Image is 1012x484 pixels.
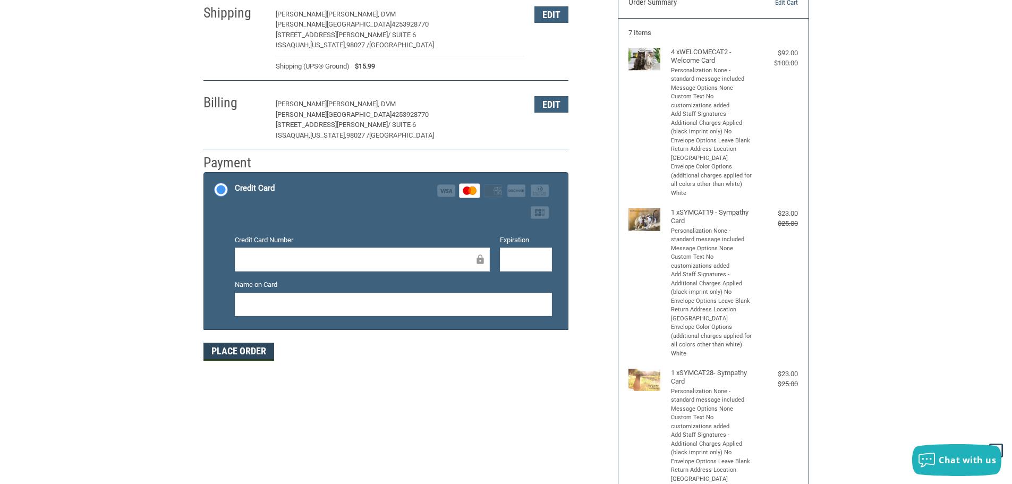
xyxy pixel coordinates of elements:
div: $23.00 [755,208,798,219]
span: 98027 / [346,41,369,49]
li: Return Address Location [GEOGRAPHIC_DATA] [671,305,753,323]
span: [GEOGRAPHIC_DATA] [369,41,434,49]
li: Return Address Location [GEOGRAPHIC_DATA] [671,145,753,163]
h3: 7 Items [628,29,798,37]
li: Message Options None [671,405,753,414]
span: [PERSON_NAME][GEOGRAPHIC_DATA] [276,20,392,28]
button: Place Order [203,343,274,361]
li: Envelope Color Options (additional charges applied for all colors other than white) White [671,323,753,358]
li: Add Staff Signatures - Additional Charges Applied (black imprint only) No [671,431,753,457]
h2: Shipping [203,4,266,22]
span: 98027 / [346,131,369,139]
span: ISSAQUAH, [276,41,310,49]
span: [STREET_ADDRESS][PERSON_NAME] [276,31,388,39]
li: Add Staff Signatures - Additional Charges Applied (black imprint only) No [671,110,753,137]
span: $15.99 [350,61,375,72]
label: Name on Card [235,279,552,290]
span: [US_STATE], [310,41,346,49]
h4: 1 x SYMCAT28- Sympathy Card [671,369,753,386]
li: Personalization None - standard message included [671,387,753,405]
li: Add Staff Signatures - Additional Charges Applied (black imprint only) No [671,270,753,297]
span: Shipping (UPS® Ground) [276,61,350,72]
span: [PERSON_NAME] [276,10,327,18]
span: 4253928770 [392,20,429,28]
li: Personalization None - standard message included [671,66,753,84]
span: [PERSON_NAME], DVM [327,100,396,108]
li: Custom Text No customizations added [671,92,753,110]
button: Edit [534,96,568,113]
span: [STREET_ADDRESS][PERSON_NAME] [276,121,388,129]
div: Credit Card [235,180,275,197]
span: [US_STATE], [310,131,346,139]
label: Credit Card Number [235,235,490,245]
span: / SUITE 6 [388,31,416,39]
li: Message Options None [671,244,753,253]
span: [PERSON_NAME] [276,100,327,108]
div: $25.00 [755,218,798,229]
li: Envelope Options Leave Blank [671,457,753,466]
li: Custom Text No customizations added [671,253,753,270]
h4: 1 x SYMCAT19 - Sympathy Card [671,208,753,226]
li: Message Options None [671,84,753,93]
div: $25.00 [755,379,798,389]
button: Edit [534,6,568,23]
button: Chat with us [912,444,1001,476]
h4: 4 x WELCOMECAT2 - Welcome Card [671,48,753,65]
span: [PERSON_NAME][GEOGRAPHIC_DATA] [276,111,392,118]
h2: Payment [203,154,266,172]
div: $23.00 [755,369,798,379]
label: Expiration [500,235,552,245]
span: / SUITE 6 [388,121,416,129]
span: Chat with us [939,454,996,466]
div: $92.00 [755,48,798,58]
li: Personalization None - standard message included [671,227,753,244]
li: Envelope Options Leave Blank [671,297,753,306]
li: Custom Text No customizations added [671,413,753,431]
li: Envelope Options Leave Blank [671,137,753,146]
li: Return Address Location [GEOGRAPHIC_DATA] [671,466,753,483]
span: [PERSON_NAME], DVM [327,10,396,18]
span: 4253928770 [392,111,429,118]
span: ISSAQUAH, [276,131,310,139]
div: $100.00 [755,58,798,69]
h2: Billing [203,94,266,112]
span: [GEOGRAPHIC_DATA] [369,131,434,139]
li: Envelope Color Options (additional charges applied for all colors other than white) White [671,163,753,198]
